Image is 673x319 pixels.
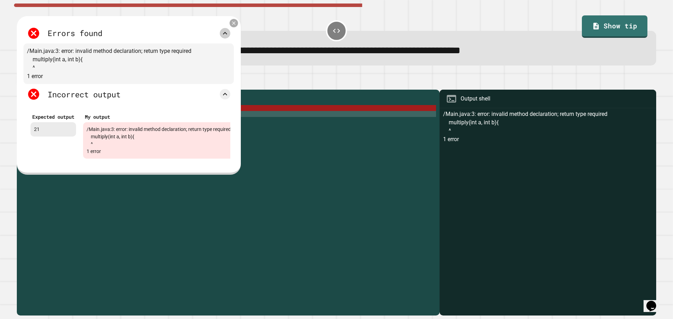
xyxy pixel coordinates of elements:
a: Show tip [582,15,647,38]
iframe: chat widget [644,291,666,312]
div: My output [85,113,233,120]
div: /Main.java:3: error: invalid method declaration; return type required multiply(int a, int b){ ^ 1... [443,110,653,315]
div: 21 [30,122,76,137]
div: Incorrect output [48,89,121,100]
div: /Main.java:3: error: invalid method declaration; return type required multiply(int a, int b){ ^ 1... [23,43,234,84]
div: Errors found [48,27,102,39]
div: Output shell [461,95,490,103]
div: /Main.java:3: error: invalid method declaration; return type required multiply(int a, int b){ ^ 1... [83,122,234,159]
div: Expected output [32,113,74,120]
